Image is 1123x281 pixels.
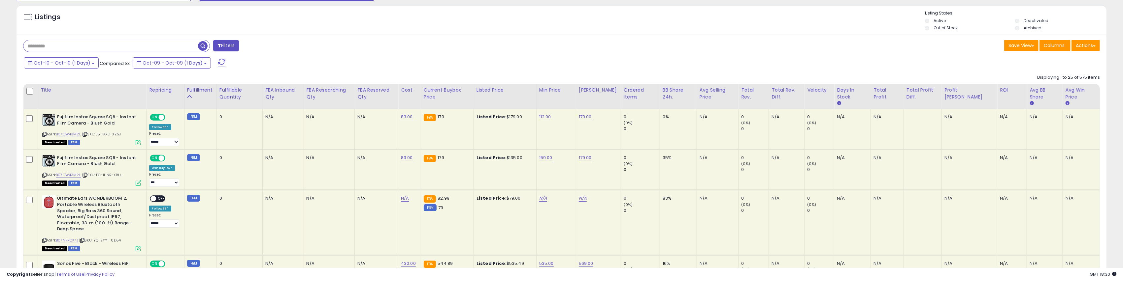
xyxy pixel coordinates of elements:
[438,205,443,211] span: 79
[539,87,573,94] div: Min Price
[42,195,141,250] div: ASIN:
[477,155,531,161] div: $135.00
[56,271,84,277] a: Terms of Use
[1030,261,1058,267] div: N/A
[149,87,181,94] div: Repricing
[219,114,257,120] div: 0
[837,87,868,100] div: Days In Stock
[151,115,159,120] span: ON
[1040,40,1071,51] button: Columns
[424,261,436,268] small: FBA
[772,261,799,267] div: N/A
[1000,87,1024,94] div: ROI
[265,195,298,201] div: N/A
[741,195,769,201] div: 0
[42,114,55,126] img: 51sJ1GlZV-L._SL40_.jpg
[187,87,214,94] div: Fulfillment
[624,195,660,201] div: 0
[100,60,130,67] span: Compared to:
[624,155,660,161] div: 0
[438,155,444,161] span: 179
[477,114,531,120] div: $179.00
[624,202,633,207] small: (0%)
[925,10,1106,16] p: Listing States:
[1037,74,1100,81] div: Displaying 1 to 25 of 575 items
[772,195,799,201] div: N/A
[1030,195,1058,201] div: N/A
[79,238,121,243] span: | SKU: YQ-EYYT-6D54
[1030,100,1034,106] small: Avg BB Share.
[1000,195,1022,201] div: N/A
[85,271,115,277] a: Privacy Policy
[424,204,437,211] small: FBM
[1000,261,1022,267] div: N/A
[477,195,531,201] div: $79.00
[265,114,298,120] div: N/A
[265,261,298,267] div: N/A
[741,126,769,132] div: 0
[151,261,159,267] span: ON
[424,114,436,121] small: FBA
[34,60,90,66] span: Oct-10 - Oct-10 (1 Days)
[57,195,137,234] b: Ultimate Ears WONDERBOOM 2, Portable Wireless Bluetooth Speaker, Big Bass 360 Sound, Waterproof/D...
[807,161,816,166] small: (0%)
[219,195,257,201] div: 0
[133,57,211,69] button: Oct-09 - Oct-09 (1 Days)
[663,87,694,100] div: BB Share 24h.
[874,155,898,161] div: N/A
[624,208,660,213] div: 0
[307,261,350,267] div: N/A
[1066,87,1097,100] div: Avg Win Price
[7,271,31,277] strong: Copyright
[149,213,179,228] div: Preset:
[663,261,692,267] div: 16%
[741,261,769,267] div: 0
[265,155,298,161] div: N/A
[663,155,692,161] div: 35%
[741,87,766,100] div: Total Rev.
[579,155,592,161] a: 179.00
[837,195,866,201] div: N/A
[149,206,171,211] div: Follow BB *
[477,195,507,201] b: Listed Price:
[401,155,413,161] a: 83.00
[807,167,834,173] div: 0
[143,60,203,66] span: Oct-09 - Oct-09 (1 Days)
[35,13,60,22] h5: Listings
[42,114,141,145] div: ASIN:
[307,87,352,100] div: FBA Researching Qty
[907,87,939,100] div: Total Profit Diff.
[438,195,449,201] span: 82.99
[807,195,834,201] div: 0
[24,57,99,69] button: Oct-10 - Oct-10 (1 Days)
[401,195,409,202] a: N/A
[187,113,200,120] small: FBM
[149,124,171,130] div: Follow BB *
[837,155,866,161] div: N/A
[401,87,418,94] div: Cost
[42,261,55,274] img: 21-3oO59URL._SL40_.jpg
[807,208,834,213] div: 0
[438,114,444,120] span: 179
[82,172,122,178] span: | SKU: FC-1HNR-KRUJ
[149,165,175,171] div: Win BuyBox *
[539,260,554,267] a: 535.00
[807,87,831,94] div: Velocity
[42,155,141,185] div: ASIN:
[219,261,257,267] div: 0
[164,155,175,161] span: OFF
[1000,114,1022,120] div: N/A
[219,87,260,100] div: Fulfillable Quantity
[307,114,350,120] div: N/A
[741,167,769,173] div: 0
[624,120,633,126] small: (0%)
[477,114,507,120] b: Listed Price:
[934,25,958,31] label: Out of Stock
[663,195,692,201] div: 83%
[1072,40,1100,51] button: Actions
[624,161,633,166] small: (0%)
[57,155,137,169] b: Fujifilm Instax Square SQ6 - Instant Film Camera - Blush Gold
[579,87,618,94] div: [PERSON_NAME]
[57,114,137,128] b: Fujifilm Instax Square SQ6 - Instant Film Camera - Blush Gold
[1030,155,1058,161] div: N/A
